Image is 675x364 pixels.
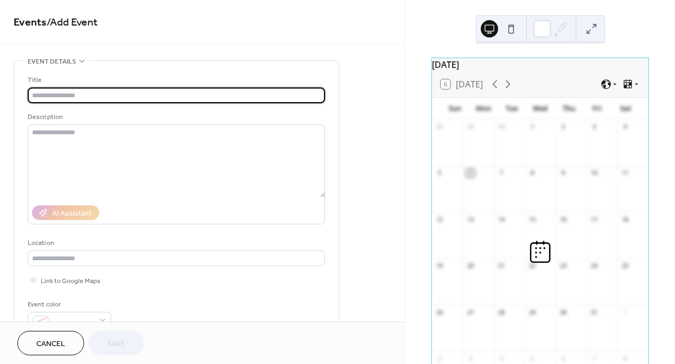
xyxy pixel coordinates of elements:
[466,215,474,223] div: 13
[441,98,469,120] div: Sun
[497,169,505,177] div: 7
[17,331,84,355] button: Cancel
[28,111,323,123] div: Description
[497,262,505,270] div: 21
[497,354,505,362] div: 4
[583,98,611,120] div: Fri
[590,262,598,270] div: 24
[466,354,474,362] div: 3
[466,308,474,316] div: 27
[559,354,567,362] div: 6
[14,12,47,33] a: Events
[498,98,526,120] div: Tue
[41,275,100,287] span: Link to Google Maps
[590,169,598,177] div: 10
[590,308,598,316] div: 31
[621,123,629,131] div: 4
[612,98,640,120] div: Sat
[590,215,598,223] div: 17
[621,169,629,177] div: 11
[526,98,555,120] div: Wed
[621,262,629,270] div: 25
[528,262,536,270] div: 22
[528,123,536,131] div: 1
[435,308,443,316] div: 26
[466,169,474,177] div: 6
[28,237,323,249] div: Location
[528,354,536,362] div: 5
[497,123,505,131] div: 30
[528,308,536,316] div: 29
[621,354,629,362] div: 8
[621,308,629,316] div: 1
[497,215,505,223] div: 14
[528,169,536,177] div: 8
[435,169,443,177] div: 5
[497,308,505,316] div: 28
[555,98,583,120] div: Thu
[559,123,567,131] div: 2
[435,215,443,223] div: 12
[28,74,323,86] div: Title
[621,215,629,223] div: 18
[528,215,536,223] div: 15
[47,12,98,33] span: / Add Event
[432,58,648,71] div: [DATE]
[28,299,109,310] div: Event color
[559,169,567,177] div: 9
[28,56,76,67] span: Event details
[435,262,443,270] div: 19
[559,308,567,316] div: 30
[469,98,498,120] div: Mon
[435,354,443,362] div: 2
[36,338,65,350] span: Cancel
[435,123,443,131] div: 28
[466,123,474,131] div: 29
[590,354,598,362] div: 7
[466,262,474,270] div: 20
[559,215,567,223] div: 16
[559,262,567,270] div: 23
[590,123,598,131] div: 3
